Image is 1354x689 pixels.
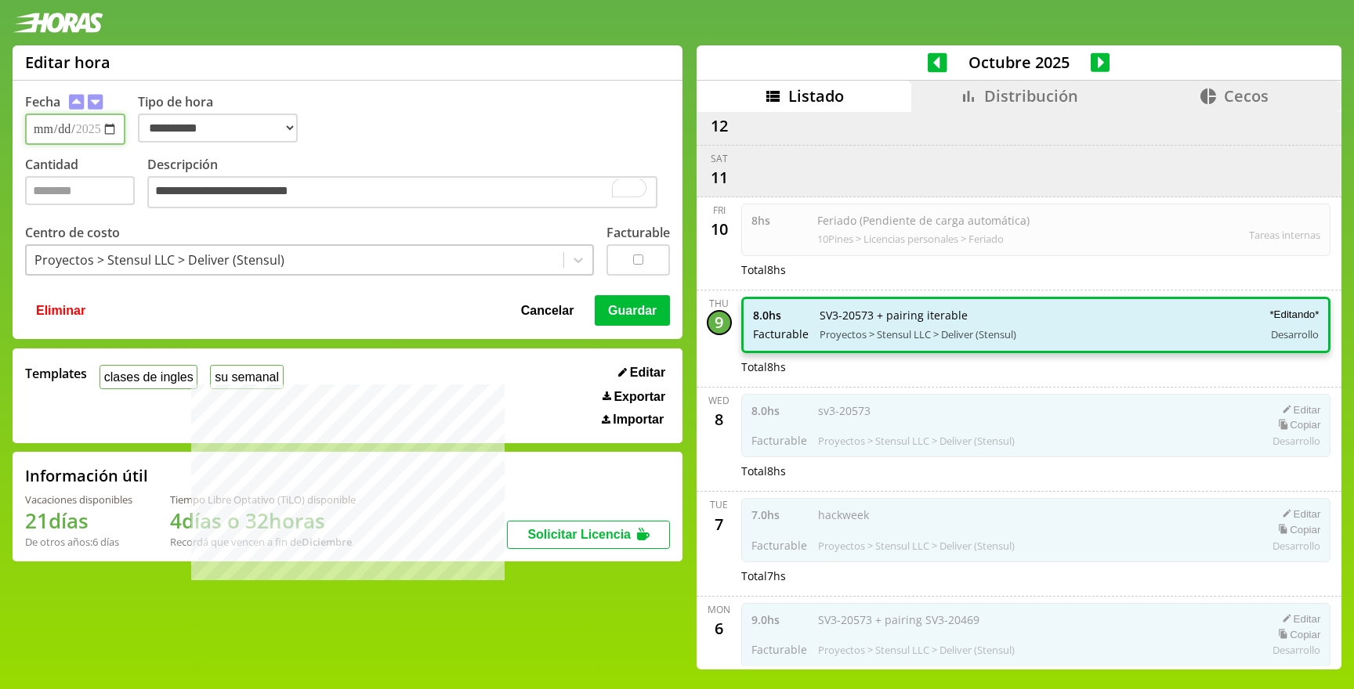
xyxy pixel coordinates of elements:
[707,407,732,432] div: 8
[25,465,148,486] h2: Información útil
[708,603,730,616] div: Mon
[25,492,132,507] div: Vacaciones disponibles
[302,535,352,549] b: Diciembre
[606,224,670,241] label: Facturable
[709,297,729,310] div: Thu
[25,156,147,213] label: Cantidad
[25,93,60,110] label: Fecha
[614,390,665,404] span: Exportar
[527,528,631,541] span: Solicitar Licencia
[614,365,670,381] button: Editar
[13,13,103,33] img: logotipo
[516,295,579,325] button: Cancelar
[984,85,1078,106] span: Distribución
[697,112,1341,667] div: scrollable content
[147,176,657,209] textarea: To enrich screen reader interactions, please activate Accessibility in Grammarly extension settings
[741,568,1331,583] div: Total 7 hs
[711,152,728,165] div: Sat
[25,365,87,382] span: Templates
[741,359,1331,374] div: Total 8 hs
[25,52,110,73] h1: Editar hora
[707,165,732,190] div: 11
[741,464,1331,478] div: Total 8 hs
[25,176,135,205] input: Cantidad
[31,295,90,325] button: Eliminar
[707,114,732,139] div: 12
[595,295,670,325] button: Guardar
[708,394,729,407] div: Wed
[25,535,132,549] div: De otros años: 6 días
[25,224,120,241] label: Centro de costo
[170,492,356,507] div: Tiempo Libre Optativo (TiLO) disponible
[100,365,197,389] button: clases de ingles
[147,156,670,213] label: Descripción
[947,52,1091,73] span: Octubre 2025
[613,413,664,427] span: Importar
[707,217,732,242] div: 10
[1224,85,1269,106] span: Cecos
[741,262,1331,277] div: Total 8 hs
[598,389,670,405] button: Exportar
[138,93,310,145] label: Tipo de hora
[630,366,665,380] span: Editar
[170,507,356,535] h1: 4 días o 32 horas
[707,511,732,536] div: 7
[707,616,732,641] div: 6
[707,310,732,335] div: 9
[713,204,726,217] div: Fri
[710,498,728,511] div: Tue
[25,507,132,535] h1: 21 días
[170,535,356,549] div: Recordá que vencen a fin de
[507,521,670,549] button: Solicitar Licencia
[788,85,844,106] span: Listado
[34,251,284,269] div: Proyectos > Stensul LLC > Deliver (Stensul)
[210,365,283,389] button: su semanal
[138,114,298,142] select: Tipo de hora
